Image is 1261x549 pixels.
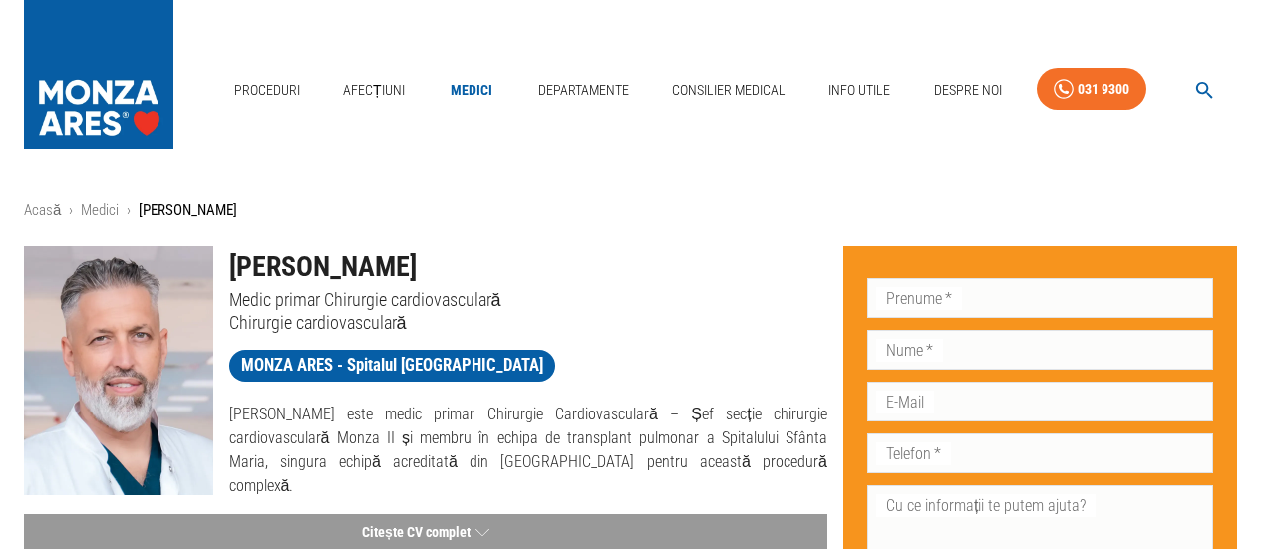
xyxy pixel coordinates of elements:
[229,353,555,378] span: MONZA ARES - Spitalul [GEOGRAPHIC_DATA]
[530,70,637,111] a: Departamente
[664,70,793,111] a: Consilier Medical
[24,201,61,219] a: Acasă
[139,199,237,222] p: [PERSON_NAME]
[1037,68,1146,111] a: 031 9300
[229,311,828,334] p: Chirurgie cardiovasculară
[229,246,828,288] h1: [PERSON_NAME]
[820,70,898,111] a: Info Utile
[81,201,119,219] a: Medici
[335,70,413,111] a: Afecțiuni
[127,199,131,222] li: ›
[1078,77,1129,102] div: 031 9300
[440,70,503,111] a: Medici
[926,70,1010,111] a: Despre Noi
[69,199,73,222] li: ›
[229,350,555,382] a: MONZA ARES - Spitalul [GEOGRAPHIC_DATA]
[229,403,828,498] p: [PERSON_NAME] este medic primar Chirurgie Cardiovasculară – Șef secție chirurgie cardiovasculară ...
[229,288,828,311] p: Medic primar Chirurgie cardiovasculară
[24,246,213,495] img: Dr. Stanislav Rurac
[24,199,1237,222] nav: breadcrumb
[226,70,308,111] a: Proceduri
